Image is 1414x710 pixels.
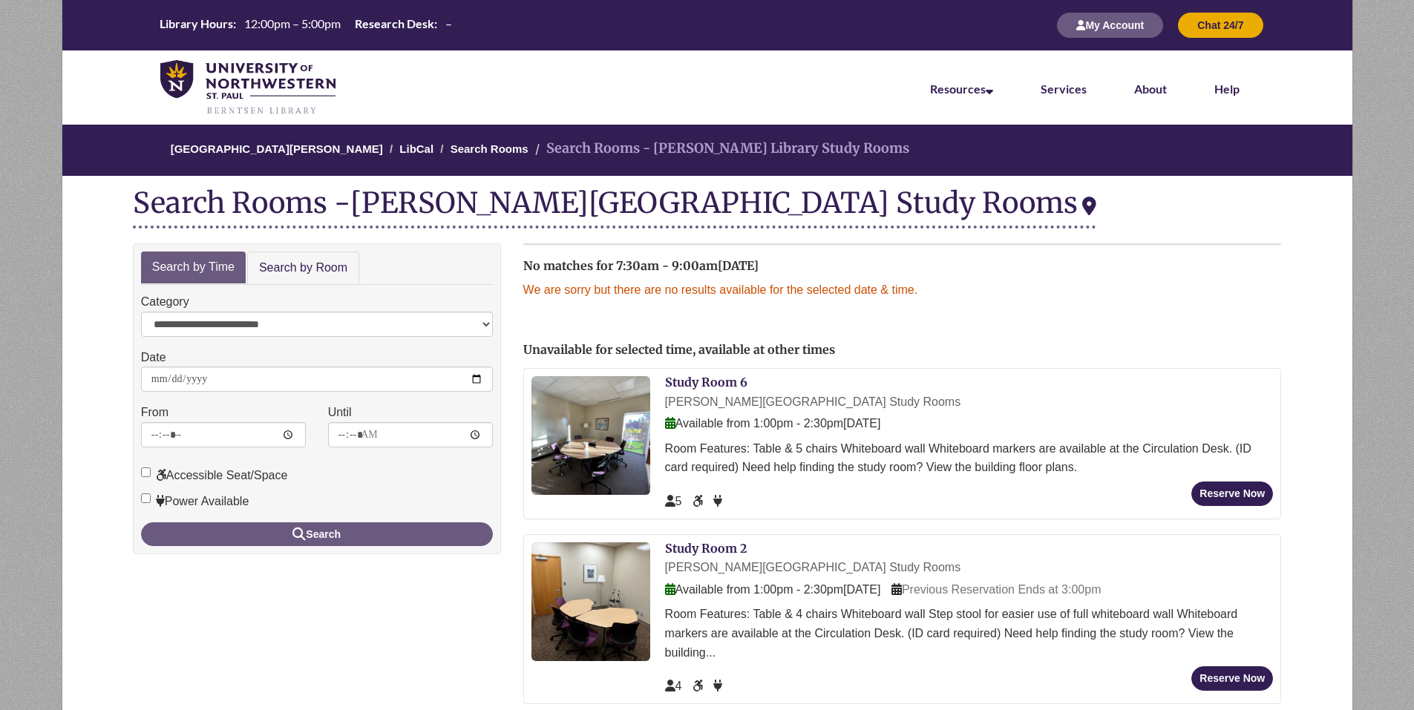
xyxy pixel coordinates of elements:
a: Study Room 2 [665,541,747,556]
img: Study Room 2 [531,542,650,661]
a: Help [1214,82,1240,96]
button: Search [141,522,493,546]
span: The capacity of this space [665,495,682,507]
a: Study Room 6 [665,375,747,389]
label: Date [141,348,166,367]
span: – [445,16,452,30]
span: Previous Reservation Ends at 3:00pm [891,583,1102,596]
a: LibCal [399,142,433,155]
h2: Unavailable for selected time, available at other times [523,344,1282,357]
label: Accessible Seat/Space [141,466,288,485]
button: Reserve Now [1191,481,1273,506]
span: Power Available [713,680,722,692]
th: Research Desk: [349,16,439,32]
a: Resources [930,82,993,96]
span: The capacity of this space [665,680,682,692]
a: Services [1041,82,1087,96]
input: Power Available [141,493,151,503]
span: Accessible Seat/Space [693,495,706,507]
span: Available from 1:00pm - 2:30pm[DATE] [665,583,881,596]
nav: Breadcrumb [29,125,1385,176]
table: Hours Today [154,16,458,33]
div: [PERSON_NAME][GEOGRAPHIC_DATA] Study Rooms [350,185,1096,220]
th: Library Hours: [154,16,238,32]
li: Search Rooms - [PERSON_NAME] Library Study Rooms [531,138,909,160]
label: From [141,403,168,422]
span: Accessible Seat/Space [693,680,706,692]
a: My Account [1057,19,1163,31]
a: About [1134,82,1167,96]
a: Search by Time [141,252,246,283]
a: Search by Room [247,252,359,285]
div: [PERSON_NAME][GEOGRAPHIC_DATA] Study Rooms [665,392,1274,412]
span: Available from 1:00pm - 2:30pm[DATE] [665,417,881,430]
a: [GEOGRAPHIC_DATA][PERSON_NAME] [171,142,383,155]
span: 12:00pm – 5:00pm [244,16,341,30]
input: Accessible Seat/Space [141,467,151,477]
a: Search Rooms [451,142,528,155]
button: Reserve Now [1191,666,1273,691]
button: My Account [1057,13,1163,38]
label: Power Available [141,492,249,511]
a: Chat 24/7 [1178,19,1263,31]
h2: No matches for 7:30am - 9:00am[DATE] [523,260,1282,273]
label: Category [141,292,189,312]
div: Search Rooms - [133,187,1096,229]
img: Study Room 6 [531,376,650,495]
div: Room Features: Table & 4 chairs Whiteboard wall Step stool for easier use of full whiteboard wall... [665,605,1274,662]
span: Power Available [713,495,722,507]
img: UNWSP Library Logo [160,60,336,116]
div: Room Features: Table & 5 chairs Whiteboard wall Whiteboard markers are available at the Circulati... [665,439,1274,477]
a: Hours Today [154,16,458,35]
button: Chat 24/7 [1178,13,1263,38]
label: Until [328,403,352,422]
p: We are sorry but there are no results available for the selected date & time. [523,280,1282,300]
div: [PERSON_NAME][GEOGRAPHIC_DATA] Study Rooms [665,558,1274,577]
